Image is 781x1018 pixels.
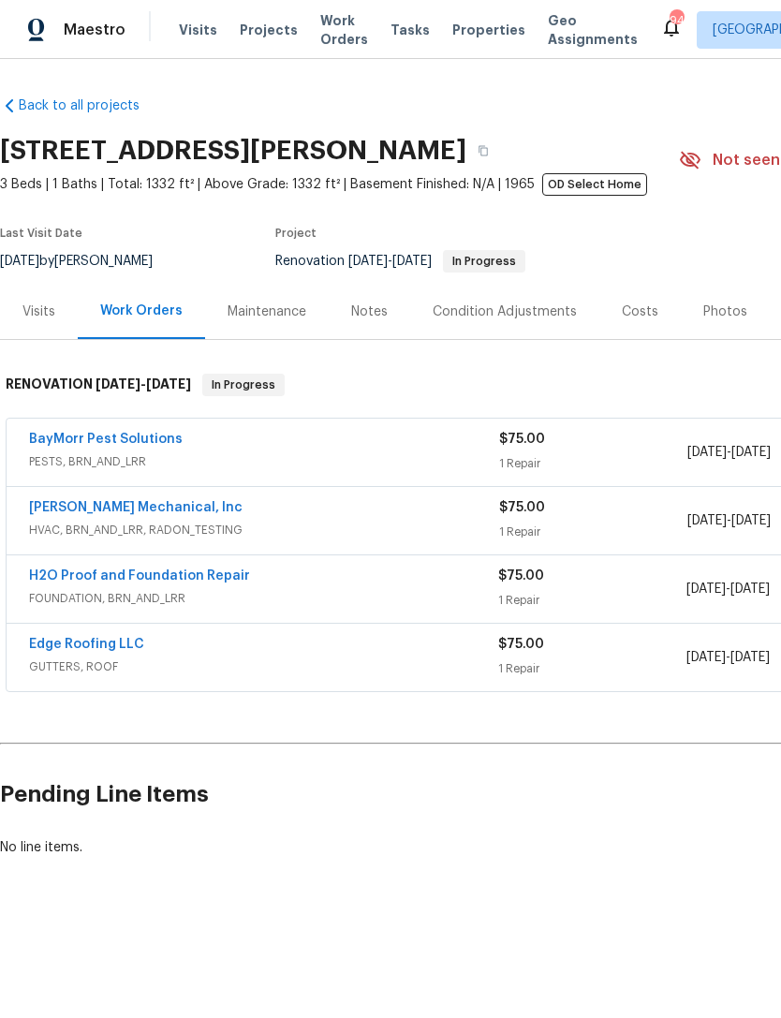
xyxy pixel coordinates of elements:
[29,521,499,539] span: HVAC, BRN_AND_LRR, RADON_TESTING
[204,376,283,394] span: In Progress
[392,255,432,268] span: [DATE]
[499,523,687,541] div: 1 Repair
[351,302,388,321] div: Notes
[731,446,771,459] span: [DATE]
[686,648,770,667] span: -
[29,589,498,608] span: FOUNDATION, BRN_AND_LRR
[348,255,388,268] span: [DATE]
[228,302,306,321] div: Maintenance
[320,11,368,49] span: Work Orders
[622,302,658,321] div: Costs
[240,21,298,39] span: Projects
[731,514,771,527] span: [DATE]
[452,21,525,39] span: Properties
[29,501,243,514] a: [PERSON_NAME] Mechanical, Inc
[498,569,544,583] span: $75.00
[96,377,191,391] span: -
[730,583,770,596] span: [DATE]
[686,580,770,598] span: -
[64,21,125,39] span: Maestro
[499,433,545,446] span: $75.00
[687,443,771,462] span: -
[730,651,770,664] span: [DATE]
[146,377,191,391] span: [DATE]
[29,452,499,471] span: PESTS, BRN_AND_LRR
[686,651,726,664] span: [DATE]
[275,228,317,239] span: Project
[498,591,685,610] div: 1 Repair
[22,302,55,321] div: Visits
[670,11,683,30] div: 94
[686,583,726,596] span: [DATE]
[390,23,430,37] span: Tasks
[96,377,140,391] span: [DATE]
[275,255,525,268] span: Renovation
[687,446,727,459] span: [DATE]
[498,659,685,678] div: 1 Repair
[433,302,577,321] div: Condition Adjustments
[179,21,217,39] span: Visits
[542,173,647,196] span: OD Select Home
[687,514,727,527] span: [DATE]
[548,11,638,49] span: Geo Assignments
[499,501,545,514] span: $75.00
[29,433,183,446] a: BayMorr Pest Solutions
[466,134,500,168] button: Copy Address
[687,511,771,530] span: -
[498,638,544,651] span: $75.00
[6,374,191,396] h6: RENOVATION
[703,302,747,321] div: Photos
[29,657,498,676] span: GUTTERS, ROOF
[445,256,523,267] span: In Progress
[499,454,687,473] div: 1 Repair
[29,638,144,651] a: Edge Roofing LLC
[348,255,432,268] span: -
[29,569,250,583] a: H2O Proof and Foundation Repair
[100,302,183,320] div: Work Orders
